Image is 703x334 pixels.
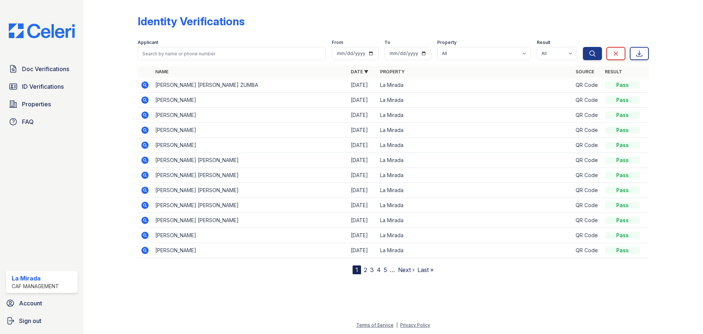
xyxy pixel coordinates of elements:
[348,183,377,198] td: [DATE]
[348,138,377,153] td: [DATE]
[537,40,550,45] label: Result
[573,78,602,93] td: QR Code
[377,168,573,183] td: La Mirada
[152,93,348,108] td: [PERSON_NAME]
[152,198,348,213] td: [PERSON_NAME] [PERSON_NAME]
[356,322,394,328] a: Terms of Service
[152,168,348,183] td: [PERSON_NAME] [PERSON_NAME]
[377,153,573,168] td: La Mirada
[605,157,640,164] div: Pass
[605,96,640,104] div: Pass
[364,266,367,274] a: 2
[22,82,64,91] span: ID Verifications
[152,78,348,93] td: [PERSON_NAME] [PERSON_NAME] ZUMBA
[138,15,245,28] div: Identity Verifications
[348,123,377,138] td: [DATE]
[390,265,395,274] span: …
[152,138,348,153] td: [PERSON_NAME]
[370,266,374,274] a: 3
[573,138,602,153] td: QR Code
[437,40,457,45] label: Property
[576,69,594,74] a: Source
[380,69,405,74] a: Property
[605,69,622,74] a: Result
[6,62,78,76] a: Doc Verifications
[152,153,348,168] td: [PERSON_NAME] [PERSON_NAME]
[6,97,78,111] a: Properties
[348,213,377,228] td: [DATE]
[605,126,640,134] div: Pass
[605,202,640,209] div: Pass
[377,93,573,108] td: La Mirada
[348,153,377,168] td: [DATE]
[152,183,348,198] td: [PERSON_NAME] [PERSON_NAME]
[348,243,377,258] td: [DATE]
[155,69,168,74] a: Name
[573,183,602,198] td: QR Code
[152,123,348,138] td: [PERSON_NAME]
[573,228,602,243] td: QR Code
[417,266,434,274] a: Last »
[348,78,377,93] td: [DATE]
[605,172,640,179] div: Pass
[573,108,602,123] td: QR Code
[348,168,377,183] td: [DATE]
[377,198,573,213] td: La Mirada
[3,313,81,328] a: Sign out
[348,228,377,243] td: [DATE]
[377,138,573,153] td: La Mirada
[377,228,573,243] td: La Mirada
[348,93,377,108] td: [DATE]
[400,322,430,328] a: Privacy Policy
[377,108,573,123] td: La Mirada
[138,47,326,60] input: Search by name or phone number
[377,78,573,93] td: La Mirada
[396,322,398,328] div: |
[351,69,368,74] a: Date ▼
[573,243,602,258] td: QR Code
[332,40,343,45] label: From
[573,153,602,168] td: QR Code
[573,198,602,213] td: QR Code
[573,213,602,228] td: QR Code
[573,123,602,138] td: QR Code
[377,266,381,274] a: 4
[605,217,640,224] div: Pass
[605,247,640,254] div: Pass
[605,142,640,149] div: Pass
[6,79,78,94] a: ID Verifications
[377,123,573,138] td: La Mirada
[377,213,573,228] td: La Mirada
[19,316,41,325] span: Sign out
[353,265,361,274] div: 1
[384,266,387,274] a: 5
[348,198,377,213] td: [DATE]
[152,228,348,243] td: [PERSON_NAME]
[377,183,573,198] td: La Mirada
[3,296,81,311] a: Account
[384,40,390,45] label: To
[398,266,414,274] a: Next ›
[377,243,573,258] td: La Mirada
[573,93,602,108] td: QR Code
[605,111,640,119] div: Pass
[138,40,158,45] label: Applicant
[152,108,348,123] td: [PERSON_NAME]
[573,168,602,183] td: QR Code
[605,187,640,194] div: Pass
[19,299,42,308] span: Account
[22,100,51,109] span: Properties
[152,213,348,228] td: [PERSON_NAME] [PERSON_NAME]
[22,65,69,73] span: Doc Verifications
[12,283,59,290] div: CAF Management
[12,274,59,283] div: La Mirada
[605,81,640,89] div: Pass
[348,108,377,123] td: [DATE]
[152,243,348,258] td: [PERSON_NAME]
[22,117,34,126] span: FAQ
[3,23,81,38] img: CE_Logo_Blue-a8612792a0a2168367f1c8372b55b34899dd931a85d93a1a3d3e32e68fde9ad4.png
[6,114,78,129] a: FAQ
[605,232,640,239] div: Pass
